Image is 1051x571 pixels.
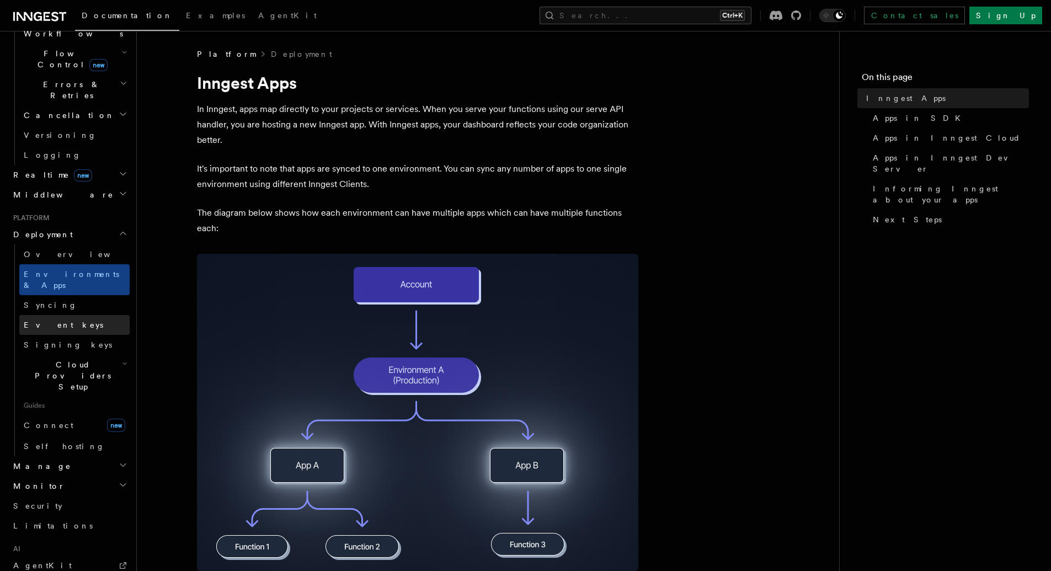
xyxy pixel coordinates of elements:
a: Contact sales [864,7,965,24]
span: Deployment [9,229,73,240]
span: Apps in Inngest Cloud [873,132,1021,143]
h1: Inngest Apps [197,73,638,93]
a: Inngest Apps [862,88,1029,108]
span: Cloud Providers Setup [19,359,122,392]
button: Realtimenew [9,165,130,185]
kbd: Ctrl+K [720,10,745,21]
button: Middleware [9,185,130,205]
span: Inngest Apps [866,93,946,104]
p: In Inngest, apps map directly to your projects or services. When you serve your functions using o... [197,102,638,148]
span: Guides [19,397,130,414]
button: Errors & Retries [19,74,130,105]
span: Limitations [13,521,93,530]
span: new [107,419,125,432]
span: Overview [24,250,137,259]
a: Environments & Apps [19,264,130,295]
button: Manage [9,456,130,476]
span: Environments & Apps [24,270,119,290]
div: Deployment [9,244,130,456]
button: Search...Ctrl+K [540,7,751,24]
span: Apps in Inngest Dev Server [873,152,1029,174]
span: Self hosting [24,442,105,451]
span: Logging [24,151,81,159]
a: Deployment [271,49,332,60]
a: Apps in SDK [868,108,1029,128]
span: Platform [197,49,255,60]
button: Toggle dark mode [819,9,846,22]
button: Cancellation [19,105,130,125]
span: Documentation [82,11,173,20]
span: Next Steps [873,214,942,225]
p: It's important to note that apps are synced to one environment. You can sync any number of apps t... [197,161,638,192]
button: Monitor [9,476,130,496]
span: Flow Control [19,48,121,70]
span: AI [9,545,20,553]
a: AgentKit [252,3,323,30]
a: Security [9,496,130,516]
span: Examples [186,11,245,20]
span: Connect [24,421,73,430]
span: new [74,169,92,182]
span: Monitor [9,481,65,492]
h4: On this page [862,71,1029,88]
a: Limitations [9,516,130,536]
span: Platform [9,214,50,222]
a: Examples [179,3,252,30]
a: Syncing [19,295,130,315]
p: The diagram below shows how each environment can have multiple apps which can have multiple funct... [197,205,638,236]
span: Event keys [24,321,103,329]
img: Diagram showing multiple environments, each with various apps. Within these apps, there are numer... [197,254,638,571]
a: Overview [19,244,130,264]
a: Event keys [19,315,130,335]
span: AgentKit [13,561,72,570]
span: Cancellation [19,110,115,121]
a: Next Steps [868,210,1029,230]
span: Informing Inngest about your apps [873,183,1029,205]
a: Logging [19,145,130,165]
button: Deployment [9,225,130,244]
span: Apps in SDK [873,113,967,124]
button: Flow Controlnew [19,44,130,74]
span: Manage [9,461,71,472]
span: Errors & Retries [19,79,120,101]
span: Security [13,501,62,510]
button: Cloud Providers Setup [19,355,130,397]
a: Informing Inngest about your apps [868,179,1029,210]
a: Self hosting [19,436,130,456]
a: Signing keys [19,335,130,355]
span: Realtime [9,169,92,180]
span: Signing keys [24,340,112,349]
a: Apps in Inngest Dev Server [868,148,1029,179]
a: Versioning [19,125,130,145]
span: Syncing [24,301,77,309]
span: Middleware [9,189,114,200]
a: Connectnew [19,414,130,436]
span: Versioning [24,131,97,140]
a: Sign Up [969,7,1042,24]
a: Apps in Inngest Cloud [868,128,1029,148]
span: new [89,59,108,71]
span: AgentKit [258,11,317,20]
a: Documentation [75,3,179,31]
